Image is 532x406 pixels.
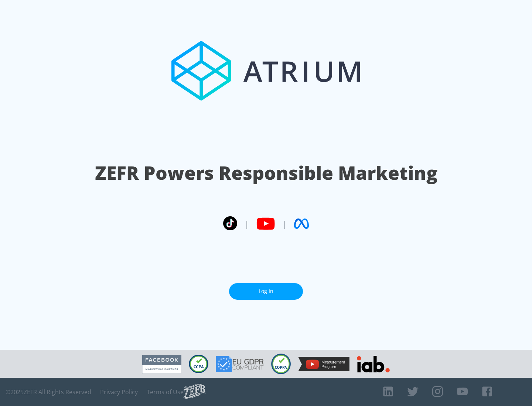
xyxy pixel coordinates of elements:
img: CCPA Compliant [189,355,208,373]
img: IAB [357,356,390,372]
h1: ZEFR Powers Responsible Marketing [95,160,437,186]
span: | [282,218,287,229]
a: Log In [229,283,303,300]
img: Facebook Marketing Partner [142,355,181,374]
img: YouTube Measurement Program [298,357,349,371]
img: COPPA Compliant [271,354,291,374]
span: | [245,218,249,229]
img: GDPR Compliant [216,356,264,372]
a: Terms of Use [147,388,184,396]
a: Privacy Policy [100,388,138,396]
span: © 2025 ZEFR All Rights Reserved [6,388,91,396]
